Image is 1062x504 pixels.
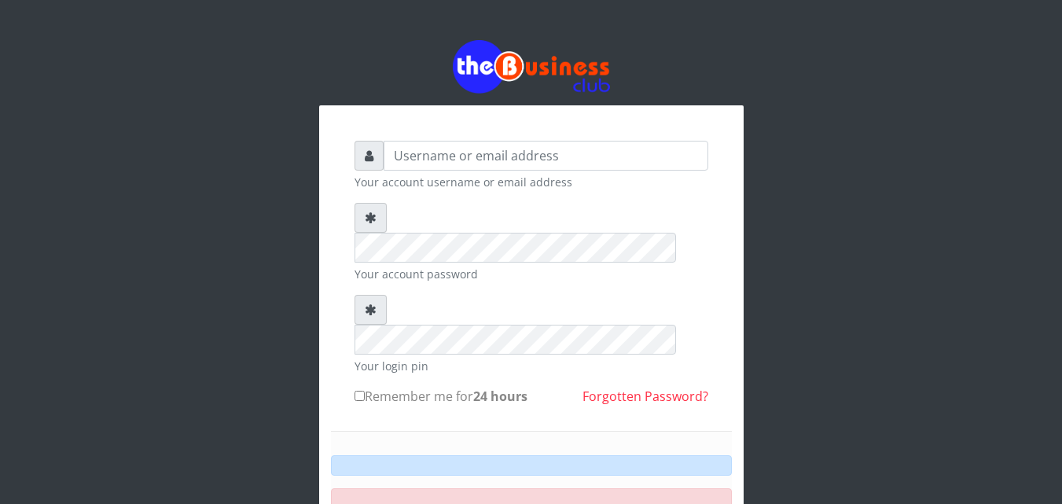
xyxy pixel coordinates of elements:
b: 24 hours [473,388,527,405]
small: Your login pin [355,358,708,374]
label: Remember me for [355,387,527,406]
small: Your account username or email address [355,174,708,190]
input: Username or email address [384,141,708,171]
input: Remember me for24 hours [355,391,365,401]
small: Your account password [355,266,708,282]
a: Forgotten Password? [582,388,708,405]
